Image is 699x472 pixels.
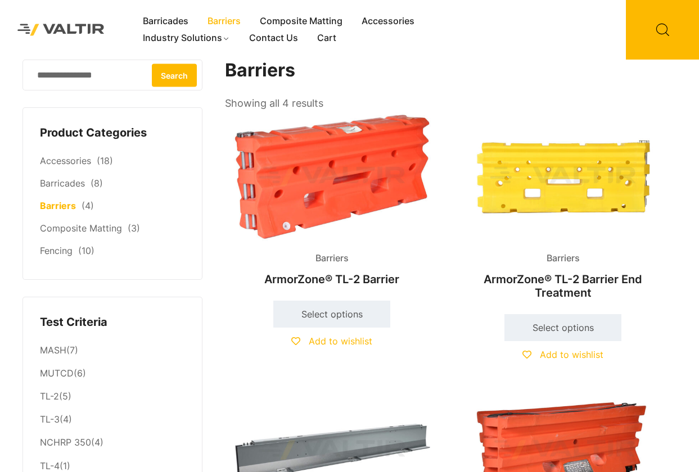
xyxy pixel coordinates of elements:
[456,112,670,305] a: BarriersArmorZone® TL-2 Barrier End Treatment
[40,200,76,211] a: Barriers
[40,314,185,331] h4: Test Criteria
[273,301,390,328] a: Select options for “ArmorZone® TL-2 Barrier”
[40,437,91,448] a: NCHRP 350
[40,460,60,471] a: TL-4
[40,245,73,256] a: Fencing
[225,112,439,291] a: BarriersArmorZone® TL-2 Barrier
[40,339,185,362] li: (7)
[40,409,185,432] li: (4)
[225,94,323,113] p: Showing all 4 results
[40,385,185,409] li: (5)
[308,30,346,47] a: Cart
[128,223,140,234] span: (3)
[40,178,85,189] a: Barricades
[82,200,94,211] span: (4)
[504,314,621,341] a: Select options for “ArmorZone® TL-2 Barrier End Treatment”
[40,223,122,234] a: Composite Matting
[40,362,185,385] li: (6)
[152,63,197,87] button: Search
[225,267,439,292] h2: ArmorZone® TL-2 Barrier
[133,30,240,47] a: Industry Solutions
[40,344,66,356] a: MASH
[538,250,588,267] span: Barriers
[225,60,671,81] h1: Barriers
[309,335,372,347] span: Add to wishlist
[198,13,250,30] a: Barriers
[40,155,91,166] a: Accessories
[540,349,603,360] span: Add to wishlist
[352,13,424,30] a: Accessories
[133,13,198,30] a: Barricades
[307,250,357,267] span: Barriers
[40,367,74,379] a: MUTCD
[91,178,103,189] span: (8)
[8,15,114,44] img: Valtir Rentals
[456,267,670,305] h2: ArmorZone® TL-2 Barrier End Treatment
[240,30,308,47] a: Contact Us
[40,391,59,402] a: TL-2
[291,335,372,347] a: Add to wishlist
[522,349,603,360] a: Add to wishlist
[40,432,185,455] li: (4)
[78,245,94,256] span: (10)
[250,13,352,30] a: Composite Matting
[40,125,185,142] h4: Product Categories
[97,155,113,166] span: (18)
[40,414,60,425] a: TL-3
